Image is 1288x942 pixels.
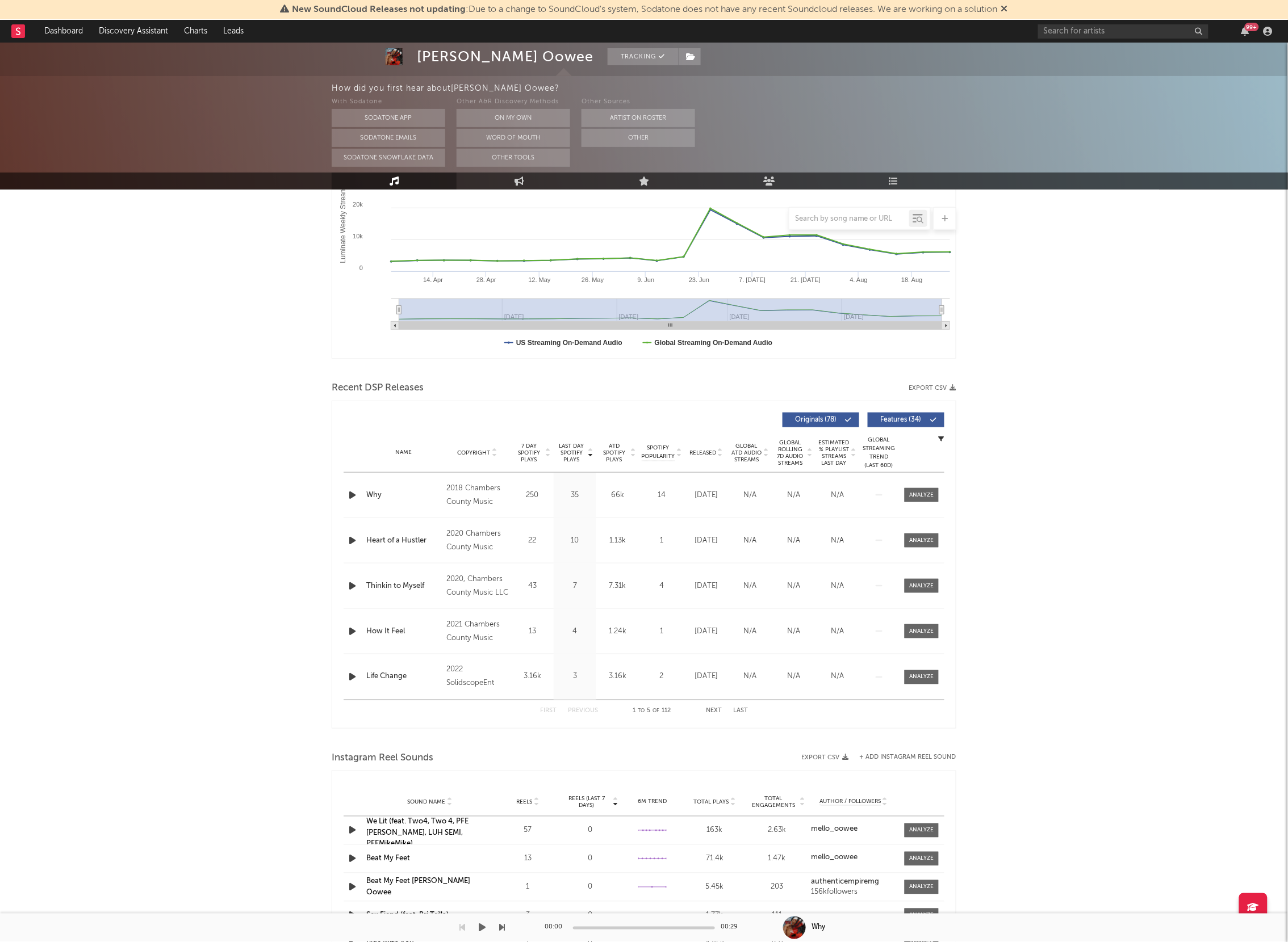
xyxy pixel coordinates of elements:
[582,109,695,127] button: Artist on Roster
[366,535,441,546] a: Heart of a Hustler
[366,878,470,897] a: Beat My Feet [PERSON_NAME] Oowee
[749,910,806,922] div: 111
[1038,24,1208,39] input: Search for artists
[557,671,593,683] div: 3
[848,754,956,760] div: + Add Instagram Reel Sound
[689,276,709,283] text: 23. Jun
[599,626,636,637] div: 1.24k
[875,417,927,423] span: Features ( 34 )
[514,490,551,501] div: 250
[340,184,348,263] text: Luminate Weekly Streams
[557,490,593,501] div: 35
[332,95,445,109] div: With Sodatone
[812,923,825,933] div: Why
[353,201,363,208] text: 20k
[811,826,896,834] a: mello_oowee
[687,671,725,683] div: [DATE]
[457,95,570,109] div: Other A&R Discovery Methods
[446,482,508,509] div: 2018 Chambers County Music
[642,671,681,683] div: 2
[721,921,743,935] div: 00:29
[332,109,445,127] button: Sodatone App
[457,149,570,167] button: Other Tools
[621,705,683,718] div: 1 5 112
[655,339,773,347] text: Global Streaming On-Demand Audio
[514,671,551,683] div: 3.16k
[599,490,636,501] div: 66k
[901,276,922,283] text: 18. Aug
[811,826,858,833] strong: mello_oowee
[516,799,532,806] span: Reels
[366,490,441,501] a: Why
[457,129,570,147] button: Word Of Mouth
[292,5,998,14] span: : Due to a change to SoundCloud's system, Sodatone does not have any recent Soundcloud releases. ...
[731,443,762,463] span: Global ATD Audio Streams
[557,626,593,637] div: 4
[642,626,681,637] div: 1
[446,663,508,691] div: 2022 SolidscopeEnt
[366,671,441,683] a: Life Change
[749,853,806,865] div: 1.47k
[36,20,91,43] a: Dashboard
[642,581,681,592] div: 4
[706,708,722,714] button: Next
[642,444,675,461] span: Spotify Popularity
[818,671,856,683] div: N/A
[687,910,743,922] div: 1.77k
[687,853,743,865] div: 71.4k
[733,708,748,714] button: Last
[653,709,660,714] span: of
[557,443,587,463] span: Last Day Spotify Plays
[562,882,618,893] div: 0
[850,276,868,283] text: 4. Aug
[687,882,743,893] div: 5.45k
[775,535,813,546] div: N/A
[366,626,441,637] a: How It Feel
[332,751,433,765] span: Instagram Reel Sounds
[176,20,215,43] a: Charts
[749,796,799,809] span: Total Engagements
[557,581,593,592] div: 7
[775,671,813,683] div: N/A
[818,535,856,546] div: N/A
[818,626,856,637] div: N/A
[818,581,856,592] div: N/A
[528,276,551,283] text: 12. May
[608,48,679,65] button: Tracking
[599,443,629,463] span: ATD Spotify Plays
[332,149,445,167] button: Sodatone Snowflake Data
[689,449,716,456] span: Released
[624,798,681,806] div: 6M Trend
[353,233,363,239] text: 10k
[599,535,636,546] div: 1.13k
[811,854,896,862] a: mello_oowee
[514,626,551,637] div: 13
[476,276,496,283] text: 28. Apr
[1241,27,1249,36] button: 99+
[408,799,446,806] span: Sound Name
[417,48,593,65] div: [PERSON_NAME] Oowee
[562,853,618,865] div: 0
[687,490,725,501] div: [DATE]
[731,671,769,683] div: N/A
[775,439,806,466] span: Global Rolling 7D Audio Streams
[687,581,725,592] div: [DATE]
[687,626,725,637] div: [DATE]
[332,82,1288,95] div: How did you first hear about [PERSON_NAME] Oowee ?
[514,443,544,463] span: 7 Day Spotify Plays
[862,436,896,470] div: Global Streaming Trend (Last 60D)
[638,276,655,283] text: 9. Jun
[749,825,806,836] div: 2.63k
[818,490,856,501] div: N/A
[545,921,567,935] div: 00:00
[1001,5,1008,14] span: Dismiss
[540,708,557,714] button: First
[789,215,909,224] input: Search by song name or URL
[332,381,424,395] span: Recent DSP Releases
[687,825,743,836] div: 163k
[642,535,681,546] div: 1
[790,417,842,423] span: Originals ( 78 )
